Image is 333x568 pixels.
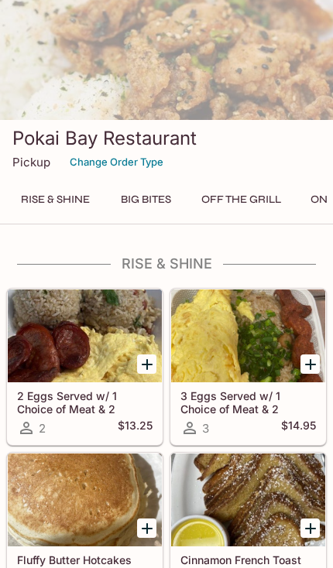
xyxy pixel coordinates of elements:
span: 2 [39,421,46,436]
div: Fluffy Butter Hotcakes [8,453,162,546]
a: 2 Eggs Served w/ 1 Choice of Meat & 2 Scoops of Rice2$13.25 [7,289,163,445]
button: Off The Grill [193,188,290,210]
button: Add 2 Eggs Served w/ 1 Choice of Meat & 2 Scoops of Rice [137,354,156,374]
button: Big Bites [111,188,180,210]
h5: 3 Eggs Served w/ 1 Choice of Meat & 2 Scoops of Rice [180,389,316,415]
h4: Rise & Shine [6,255,327,272]
p: Pickup [12,155,50,169]
h5: Fluffy Butter Hotcakes [17,553,153,566]
span: 3 [202,421,209,436]
button: Add Fluffy Butter Hotcakes [137,518,156,538]
h5: 2 Eggs Served w/ 1 Choice of Meat & 2 Scoops of Rice [17,389,153,415]
a: 3 Eggs Served w/ 1 Choice of Meat & 2 Scoops of Rice3$14.95 [170,289,326,445]
div: 3 Eggs Served w/ 1 Choice of Meat & 2 Scoops of Rice [171,289,325,382]
h3: Pokai Bay Restaurant [12,126,321,150]
div: 2 Eggs Served w/ 1 Choice of Meat & 2 Scoops of Rice [8,289,162,382]
h5: Cinnamon French Toast [180,553,316,566]
button: Add 3 Eggs Served w/ 1 Choice of Meat & 2 Scoops of Rice [300,354,320,374]
button: Rise & Shine [12,188,98,210]
h5: $13.25 [118,419,153,437]
button: Change Order Type [63,150,170,174]
button: Add Cinnamon French Toast [300,518,320,538]
div: Cinnamon French Toast [171,453,325,546]
h5: $14.95 [281,419,316,437]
